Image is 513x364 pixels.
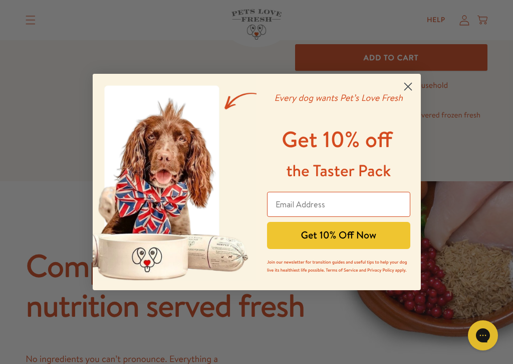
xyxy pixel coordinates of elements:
[463,317,503,354] iframe: Gorgias live chat messenger
[93,74,257,290] img: a400ef88-77f9-4908-94a9-4c138221a682.jpeg
[267,192,410,217] input: Email Address
[286,160,391,182] span: the Taster Pack
[267,222,410,249] button: Get 10% Off Now
[282,124,392,155] span: Get 10% off
[399,78,417,95] button: Close dialog
[267,259,407,273] span: Join our newsletter for transition guides and useful tips to help your dog live its healthiest li...
[274,91,403,104] em: Every dog wants Pet’s Love Fresh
